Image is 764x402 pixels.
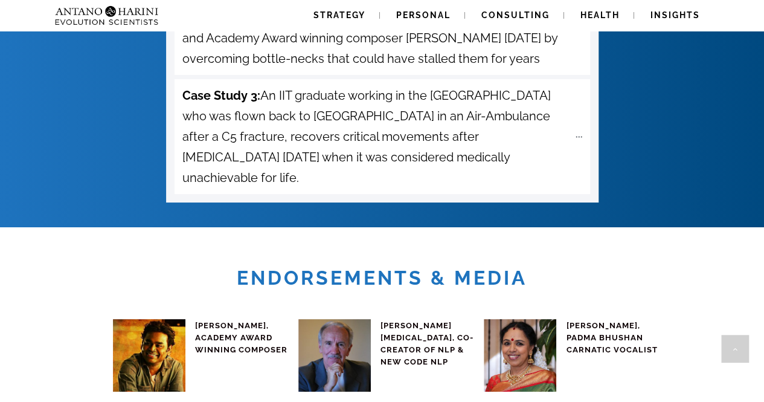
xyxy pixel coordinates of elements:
[298,319,371,392] img: John-grinder-big-square-300x300
[182,85,569,188] span: An IIT graduate working in the [GEOGRAPHIC_DATA] who was flown back to [GEOGRAPHIC_DATA] in an Ai...
[481,10,550,20] span: Consulting
[484,319,556,392] img: Sudha Ragunathan
[396,10,451,20] span: Personal
[650,10,700,20] span: Insights
[380,321,473,366] span: [PERSON_NAME][MEDICAL_DATA], CO-CREATOR OF NLP & NEW CODE NLP
[113,319,185,392] img: ar rahman
[2,265,762,291] h1: Endorsements & Media
[195,321,287,354] span: [PERSON_NAME], ACADEMY AWARD WINNING COMPOSER
[580,10,620,20] span: Health
[566,320,660,356] h4: [PERSON_NAME], PADMA BHUSHAN CARNATIC VOCALIST
[182,88,260,103] strong: Case Study 3:
[313,10,365,20] span: Strategy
